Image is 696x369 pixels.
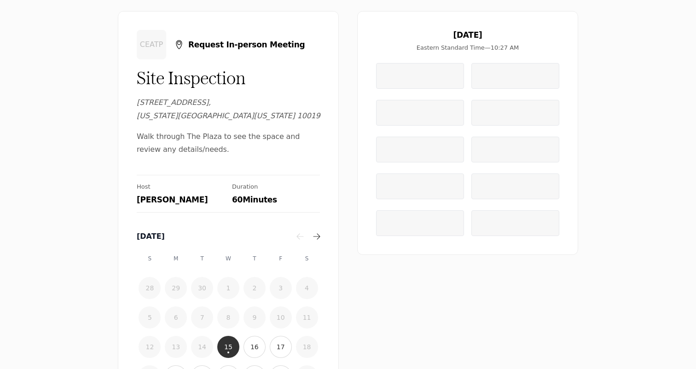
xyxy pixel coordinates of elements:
button: 9 [244,306,266,329]
button: 2 [244,277,266,299]
button: 29 [165,277,187,299]
time: 10 [277,313,285,322]
button: 12 [139,336,161,358]
button: 10 [270,306,292,329]
time: 30 [198,283,206,293]
time: 7 [200,313,204,322]
div: 60 Minutes [232,195,320,205]
button: 28 [139,277,161,299]
div: T [244,248,266,270]
button: 1 [217,277,239,299]
span: CEATP [140,39,163,50]
button: 18 [296,336,318,358]
span: Eastern Standard Time — 10:27 AM [417,44,519,52]
time: 6 [174,313,178,322]
button: 5 [139,306,161,329]
div: Duration [232,183,320,191]
button: 8 [217,306,239,329]
div: S [139,248,161,270]
button: 3 [270,277,292,299]
div: W [217,248,239,270]
div: S [296,248,318,270]
button: 16 [244,336,266,358]
button: 17 [270,336,292,358]
time: 8 [226,313,231,322]
div: [DATE] [137,231,294,242]
time: 18 [303,342,311,352]
time: 13 [172,342,180,352]
time: 12 [146,342,154,352]
span: [US_STATE][GEOGRAPHIC_DATA][US_STATE] 10019 [137,110,320,123]
span: [DATE] [453,30,482,40]
div: F [270,248,292,270]
time: 16 [250,342,259,352]
button: 6 [165,306,187,329]
time: 29 [172,283,180,293]
div: [PERSON_NAME] [137,195,225,205]
button: 13 [165,336,187,358]
time: 14 [198,342,206,352]
button: 7 [191,306,213,329]
time: 28 [146,283,154,293]
button: 14 [191,336,213,358]
time: 2 [252,283,256,293]
div: T [191,248,213,270]
button: 15 [217,336,239,358]
time: 9 [252,313,256,322]
time: 1 [226,283,231,293]
button: 4 [296,277,318,299]
div: Host [137,183,225,191]
time: 4 [305,283,309,293]
time: 15 [224,342,232,352]
time: 17 [277,342,285,352]
time: 11 [303,313,311,322]
button: 30 [191,277,213,299]
time: 5 [148,313,152,322]
span: [STREET_ADDRESS] , [137,96,211,110]
div: Site Inspection [137,67,320,89]
div: M [165,248,187,270]
span: Walk through The Plaza to see the space and review any details/needs. [137,130,320,157]
button: 11 [296,306,318,329]
time: 3 [278,283,283,293]
span: Request In-person Meeting [188,40,305,50]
